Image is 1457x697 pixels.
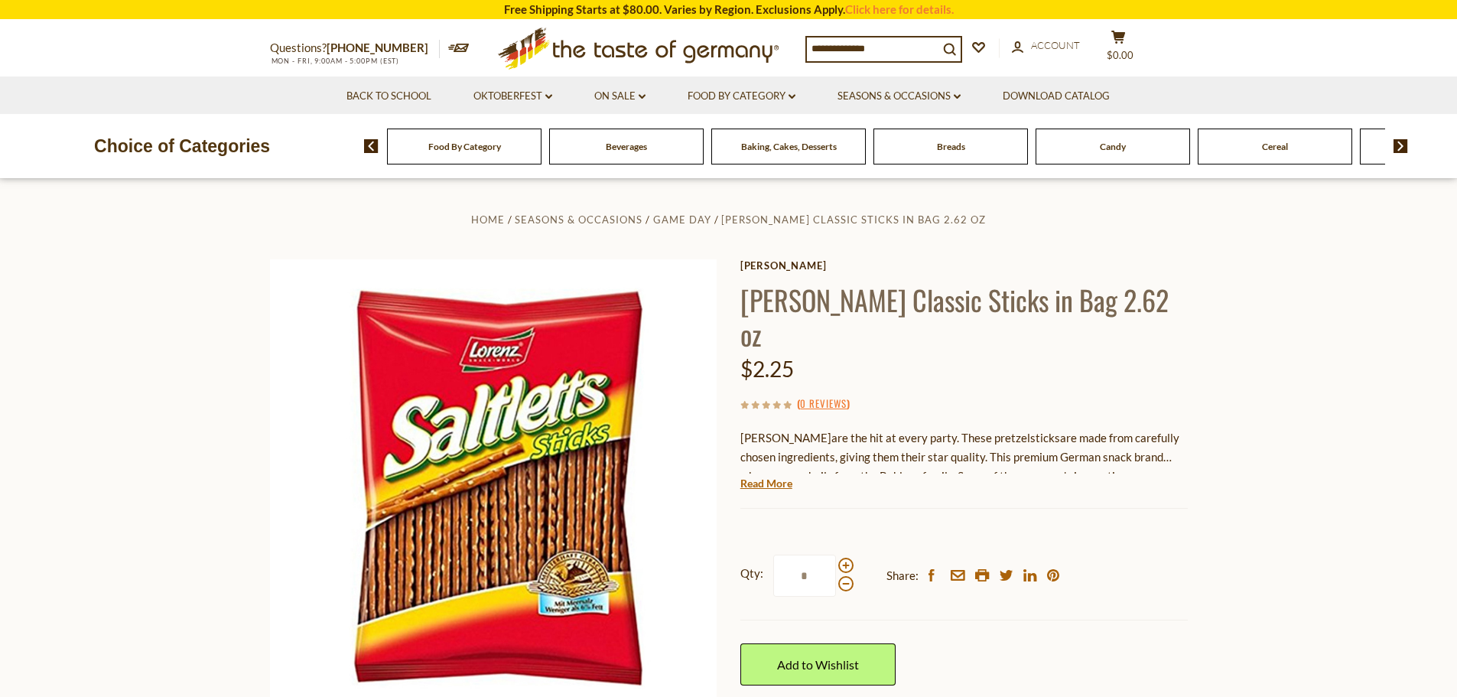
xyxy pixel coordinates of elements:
a: On Sale [594,88,646,105]
span: Account [1031,39,1080,51]
span: sticks [1030,431,1060,445]
button: $0.00 [1096,30,1142,68]
span: $2.25 [740,356,794,382]
a: Baking, Cakes, Desserts [741,141,837,152]
a: Read More [740,476,792,491]
a: Game Day [653,213,711,226]
a: Seasons & Occasions [515,213,642,226]
a: Oktoberfest [473,88,552,105]
a: Download Catalog [1003,88,1110,105]
span: Share: [886,566,919,585]
a: Cereal [1262,141,1288,152]
a: Food By Category [428,141,501,152]
a: Candy [1100,141,1126,152]
input: Qty: [773,555,836,597]
h1: [PERSON_NAME] Classic Sticks in Bag 2.62 oz [740,282,1188,351]
a: Beverages [606,141,647,152]
a: Seasons & Occasions [837,88,961,105]
a: Click here for details. [845,2,954,16]
span: ( ) [797,396,850,411]
a: 0 Reviews [800,396,847,412]
strong: Qty: [740,564,763,583]
a: Home [471,213,505,226]
a: Account [1012,37,1080,54]
img: next arrow [1394,139,1408,153]
a: Food By Category [688,88,795,105]
span: are the hit at every party. These pretzel are made from carefully chosen ingredients, giving them... [740,431,1179,540]
span: MON - FRI, 9:00AM - 5:00PM (EST) [270,57,400,65]
a: [PHONE_NUMBER] [327,41,428,54]
img: previous arrow [364,139,379,153]
span: $0.00 [1107,49,1133,61]
a: [PERSON_NAME] [740,259,1188,272]
span: [PERSON_NAME] [740,431,831,445]
a: Add to Wishlist [740,643,896,686]
a: [PERSON_NAME] Classic Sticks in Bag 2.62 oz [721,213,986,226]
p: Questions? [270,38,440,58]
a: Breads [937,141,965,152]
a: Back to School [346,88,431,105]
